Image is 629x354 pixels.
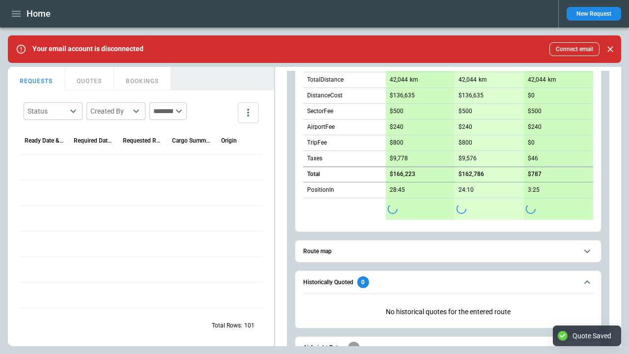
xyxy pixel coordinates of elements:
p: $240 [458,123,472,131]
button: REQUESTS [8,67,65,90]
p: AirportFee [307,123,335,131]
p: Taxes [307,154,322,163]
p: $240 [390,123,403,131]
p: TotalDistance [307,76,343,84]
p: $800 [458,139,472,147]
p: $800 [390,139,403,147]
p: $240 [528,123,542,131]
p: 3:25 [528,186,540,194]
p: No historical quotes for the entered route [303,300,593,324]
p: DistanceCost [307,91,343,100]
p: $500 [528,108,542,115]
p: PositionIn [307,186,334,194]
div: Requested Route [123,137,162,144]
p: 24:10 [458,186,474,194]
div: 0 [357,276,369,288]
p: 101 [244,322,255,330]
div: dismiss [603,38,617,60]
p: $46 [528,155,538,162]
p: $500 [390,108,403,115]
p: $0 [528,92,535,99]
p: $0 [528,139,535,147]
p: TripFee [307,139,327,147]
button: more [238,102,258,123]
p: 42,044 [528,76,546,84]
p: SectorFee [307,107,333,116]
p: km [479,76,487,84]
p: km [410,76,418,84]
p: km [548,76,556,84]
div: Origin [221,137,237,144]
div: Created By [90,106,130,116]
p: 42,044 [390,76,408,84]
button: BOOKINGS [114,67,171,90]
p: $136,635 [390,92,415,99]
p: $162,786 [458,171,484,178]
div: Historically Quoted0 [303,300,593,324]
button: New Request [567,7,621,21]
p: 42,044 [458,76,477,84]
button: QUOTES [65,67,114,90]
div: Required Date & Time (UTC) [74,137,113,144]
div: Quote Saved [572,331,611,340]
p: $9,778 [390,155,408,162]
h1: Home [27,8,51,20]
button: Historically Quoted0 [303,271,593,294]
div: Cargo Summary [172,137,211,144]
p: 28:45 [390,186,405,194]
p: Total Rows: [212,322,242,330]
p: Your email account is disconnected [32,45,143,53]
p: $166,223 [390,171,415,178]
p: $136,635 [458,92,484,99]
h6: Historically Quoted [303,279,353,286]
div: Status [28,106,67,116]
div: Ready Date & Time (UTC) [25,137,64,144]
button: Connect email [549,42,600,56]
p: $9,576 [458,155,477,162]
button: Close [603,42,617,56]
h6: Airfreight Rates [303,345,344,351]
p: $787 [528,171,542,178]
h6: Route map [303,248,332,255]
button: Route map [303,240,593,263]
h6: Total [307,171,320,177]
p: $500 [458,108,472,115]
